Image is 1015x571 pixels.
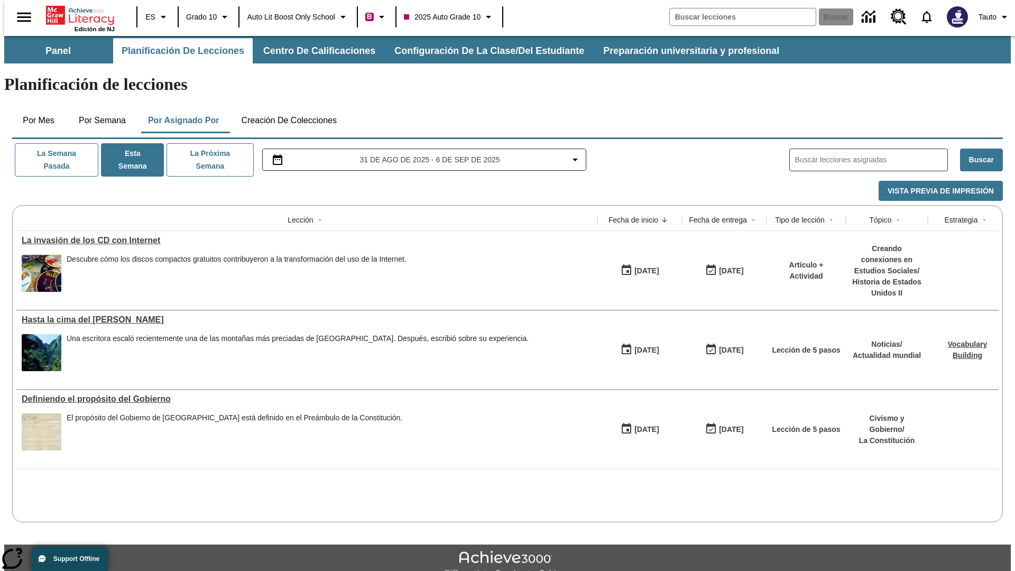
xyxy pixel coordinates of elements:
button: Sort [978,214,991,226]
button: Boost El color de la clase es rojo violeta. Cambiar el color de la clase. [361,7,392,26]
button: 03/31/26: Último día en que podrá accederse la lección [702,419,747,439]
button: Escoja un nuevo avatar [940,3,974,31]
div: Descubre cómo los discos compactos gratuitos contribuyeron a la transformación del uso de la Inte... [67,255,407,264]
img: Este documento histórico, escrito en caligrafía sobre pergamino envejecido, es el Preámbulo de la... [22,413,61,450]
button: 09/01/25: Último día en que podrá accederse la lección [702,261,747,281]
button: Abrir el menú lateral [8,2,40,33]
div: El propósito del Gobierno de [GEOGRAPHIC_DATA] está definido en el Preámbulo de la Constitución. [67,413,402,422]
button: Clase: 2025 Auto Grade 10, Selecciona una clase [400,7,499,26]
span: ES [145,12,155,23]
span: B [367,10,372,23]
p: Lección de 5 pasos [772,345,840,356]
button: Sort [892,214,905,226]
div: Fecha de inicio [608,215,658,225]
h1: Planificación de lecciones [4,75,1011,94]
div: Descubre cómo los discos compactos gratuitos contribuyeron a la transformación del uso de la Inte... [67,255,407,292]
span: Grado 10 [186,12,217,23]
span: Auto Lit Boost only School [247,12,335,23]
div: Tipo de lección [775,215,825,225]
button: Perfil/Configuración [974,7,1015,26]
button: Creación de colecciones [233,108,345,133]
button: La semana pasada [15,143,98,177]
span: Support Offline [53,555,99,563]
img: 6000 escalones de piedra para escalar el Monte Tai en la campiña china [22,334,61,371]
a: Definiendo el propósito del Gobierno , Lecciones [22,394,592,404]
p: Artículo + Actividad [772,260,841,282]
button: Grado: Grado 10, Elige un grado [182,7,235,26]
input: Buscar campo [670,8,816,25]
button: Panel [5,38,111,63]
div: Lección [288,215,313,225]
button: La próxima semana [167,143,253,177]
div: Hasta la cima del monte Tai [22,315,592,325]
button: Sort [747,214,760,226]
button: Por asignado por [140,108,228,133]
div: Una escritora escaló recientemente una de las montañas más preciadas de China. Después, escribió ... [67,334,529,371]
span: Edición de NJ [75,26,115,32]
div: Tópico [869,215,891,225]
svg: Collapse Date Range Filter [569,153,582,166]
button: 09/01/25: Primer día en que estuvo disponible la lección [617,261,662,281]
div: Una escritora escaló recientemente una de las montañas más preciadas de [GEOGRAPHIC_DATA]. Despué... [67,334,529,343]
div: [DATE] [634,344,659,357]
div: Portada [46,4,115,32]
button: Centro de calificaciones [255,38,384,63]
div: La invasión de los CD con Internet [22,236,592,245]
span: Tauto [979,12,996,23]
button: Planificación de lecciones [113,38,253,63]
div: [DATE] [719,264,743,278]
div: Estrategia [944,215,977,225]
a: Vocabulary Building [948,340,987,360]
div: [DATE] [719,423,743,436]
div: Fecha de entrega [689,215,747,225]
button: Buscar [960,149,1003,171]
button: Preparación universitaria y profesional [595,38,788,63]
img: Una pila de discos compactos con las etiquetas que ofrecen horas gratuitas de acceso a America On... [22,255,61,292]
span: 2025 Auto Grade 10 [404,12,481,23]
button: Configuración de la clase/del estudiante [386,38,593,63]
button: Lenguaje: ES, Selecciona un idioma [141,7,174,26]
div: Subbarra de navegación [4,38,789,63]
button: Sort [658,214,671,226]
button: Vista previa de impresión [879,181,1003,201]
button: Seleccione el intervalo de fechas opción del menú [267,153,582,166]
div: [DATE] [719,344,743,357]
button: 07/22/25: Primer día en que estuvo disponible la lección [617,340,662,360]
div: El propósito del Gobierno de Estados Unidos está definido en el Preámbulo de la Constitución. [67,413,402,450]
a: Centro de recursos, Se abrirá en una pestaña nueva. [884,3,913,31]
a: Hasta la cima del monte Tai, Lecciones [22,315,592,325]
button: 06/30/26: Último día en que podrá accederse la lección [702,340,747,360]
div: Subbarra de navegación [4,36,1011,63]
button: Escuela: Auto Lit Boost only School, Seleccione su escuela [243,7,354,26]
button: Esta semana [101,143,164,177]
button: Por semana [70,108,134,133]
a: Notificaciones [913,3,940,31]
button: Support Offline [32,547,108,571]
button: 07/01/25: Primer día en que estuvo disponible la lección [617,419,662,439]
a: Portada [46,5,115,26]
img: Avatar [947,6,968,27]
p: Actualidad mundial [853,350,921,361]
span: 31 de ago de 2025 - 6 de sep de 2025 [359,154,500,165]
p: Noticias / [853,339,921,350]
div: [DATE] [634,264,659,278]
div: Definiendo el propósito del Gobierno [22,394,592,404]
div: [DATE] [634,423,659,436]
p: La Constitución [851,435,922,446]
a: Centro de información [855,3,884,32]
p: Historia de Estados Unidos II [851,277,922,299]
p: Civismo y Gobierno / [851,413,922,435]
button: Por mes [12,108,65,133]
input: Buscar lecciones asignadas [795,152,947,168]
button: Sort [313,214,326,226]
button: Sort [825,214,837,226]
a: La invasión de los CD con Internet, Lecciones [22,236,592,245]
p: Creando conexiones en Estudios Sociales / [851,243,922,277]
p: Lección de 5 pasos [772,424,840,435]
